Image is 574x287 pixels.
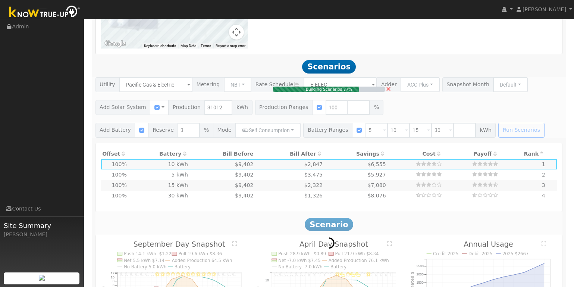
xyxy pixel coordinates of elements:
button: Keyboard shortcuts [144,43,176,49]
div: [PERSON_NAME] [4,231,80,238]
a: Open this area in Google Maps (opens a new window) [103,39,128,49]
span: Scenarios [302,60,355,74]
span: × [386,85,391,93]
div: Building Scenarios 77% [273,87,385,93]
img: retrieve [39,275,45,281]
a: Report a map error [216,44,245,48]
img: Google [103,39,128,49]
button: Map camera controls [229,25,244,40]
span: Site Summary [4,221,80,231]
a: Cancel [386,84,391,94]
button: Map Data [181,43,196,49]
img: Know True-Up [6,4,84,21]
a: Terms (opens in new tab) [201,44,211,48]
span: [PERSON_NAME] [523,6,566,12]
